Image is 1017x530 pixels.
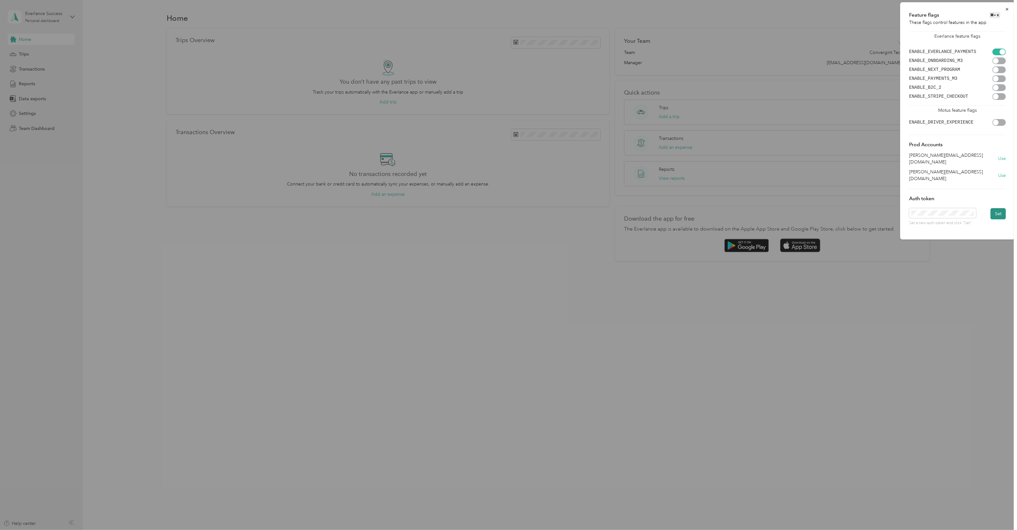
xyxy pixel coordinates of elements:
span: Feature flags [909,11,939,19]
code: ENABLE_STRIPE_CHECKOUT [909,94,968,99]
button: Use [998,172,1006,179]
p: These flags control features in the app. [909,19,1006,26]
code: ENABLE_EVERLANCE_PAYMENTS [909,49,976,54]
code: ENABLE_DRIVER_EXPERIENCE [909,120,974,125]
code: ENABLE_B2C_2 [909,85,941,90]
p: Motus feature flags [909,106,1006,114]
p: [PERSON_NAME][EMAIL_ADDRESS][DOMAIN_NAME] [909,152,998,165]
code: ENABLE_ONBOARDING_M3 [909,58,963,63]
code: ENABLE_PAYMENTS_M3 [909,76,957,81]
span: ⌘ + K [989,12,1000,19]
button: Set [991,208,1006,219]
p: Set a new auth token and click "Set" [909,220,976,226]
span: Auth token [909,195,934,201]
p: Everlance feature flags [909,32,1006,40]
p: [PERSON_NAME][EMAIL_ADDRESS][DOMAIN_NAME] [909,169,998,182]
span: Prod Accounts [909,141,943,148]
code: ENABLE_NEXT_PROGRAM [909,67,960,72]
button: Use [998,155,1006,162]
iframe: Everlance-gr Chat Button Frame [981,494,1017,530]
